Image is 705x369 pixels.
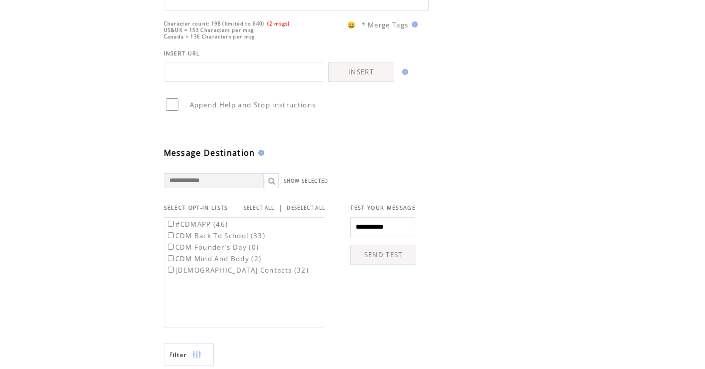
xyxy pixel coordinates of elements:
[350,245,416,265] a: SEND TEST
[164,27,254,33] span: US&UK = 153 Characters per msg
[190,100,316,109] span: Append Help and Stop instructions
[164,204,228,211] span: SELECT OPT-IN LISTS
[409,21,418,27] img: help.gif
[168,267,174,273] input: [DEMOGRAPHIC_DATA] Contacts (32)
[168,221,174,227] input: #CDMAPP (46)
[350,204,416,211] span: TEST YOUR MESSAGE
[244,205,275,211] a: SELECT ALL
[255,150,264,156] img: help.gif
[362,20,409,29] span: * Merge Tags
[267,20,290,27] span: (2 msgs)
[168,232,174,238] input: CDM Back To School (33)
[347,20,356,29] span: 😀
[166,220,228,229] label: #CDMAPP (46)
[279,203,283,212] span: |
[166,266,309,275] label: [DEMOGRAPHIC_DATA] Contacts (32)
[287,205,325,211] a: DESELECT ALL
[169,351,187,359] span: Show filters
[166,243,259,252] label: CDM Founder`s Day (0)
[164,33,255,40] span: Canada = 136 Characters per msg
[399,69,408,75] img: help.gif
[328,62,394,82] a: INSERT
[166,254,262,263] label: CDM Mind And Body (2)
[166,231,266,240] label: CDM Back To School (33)
[168,244,174,250] input: CDM Founder`s Day (0)
[284,178,329,184] a: SHOW SELECTED
[168,255,174,261] input: CDM Mind And Body (2)
[164,20,265,27] span: Character count: 198 (limited to 640)
[192,344,201,366] img: filters.png
[164,343,214,366] a: Filter
[164,50,200,57] span: INSERT URL
[164,147,255,158] span: Message Destination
